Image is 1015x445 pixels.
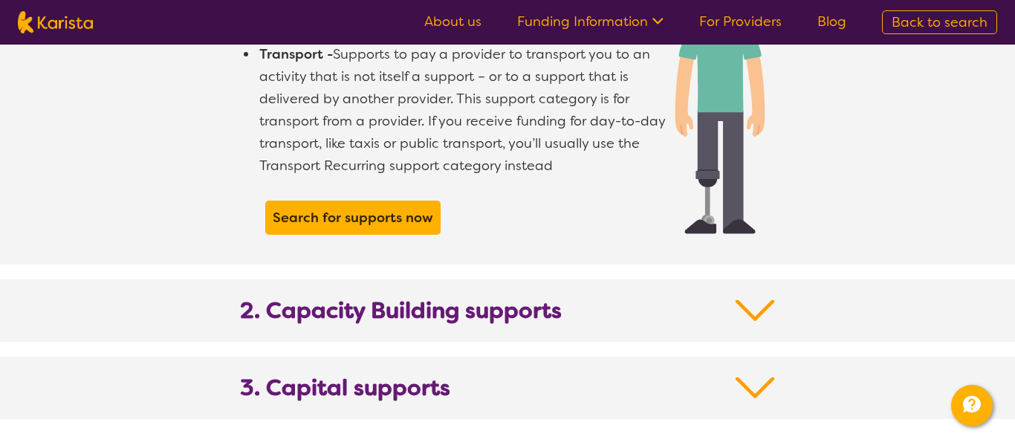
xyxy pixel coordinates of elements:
[240,297,562,324] b: 2. Capacity Building supports
[951,385,993,426] button: Channel Menu
[258,43,685,177] li: Supports to pay a provider to transport you to an activity that is not itself a support – or to a...
[424,13,481,30] a: About us
[517,13,664,30] a: Funding Information
[269,204,437,231] a: Search for supports now
[273,209,433,227] b: Search for supports now
[736,297,775,324] img: Down Arrow
[18,11,93,33] img: Karista logo
[817,13,846,30] a: Blog
[259,45,333,63] b: Transport -
[892,13,988,31] span: Back to search
[699,13,782,30] a: For Providers
[882,10,997,34] a: Back to search
[736,374,775,401] img: Down Arrow
[240,374,450,401] b: 3. Capital supports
